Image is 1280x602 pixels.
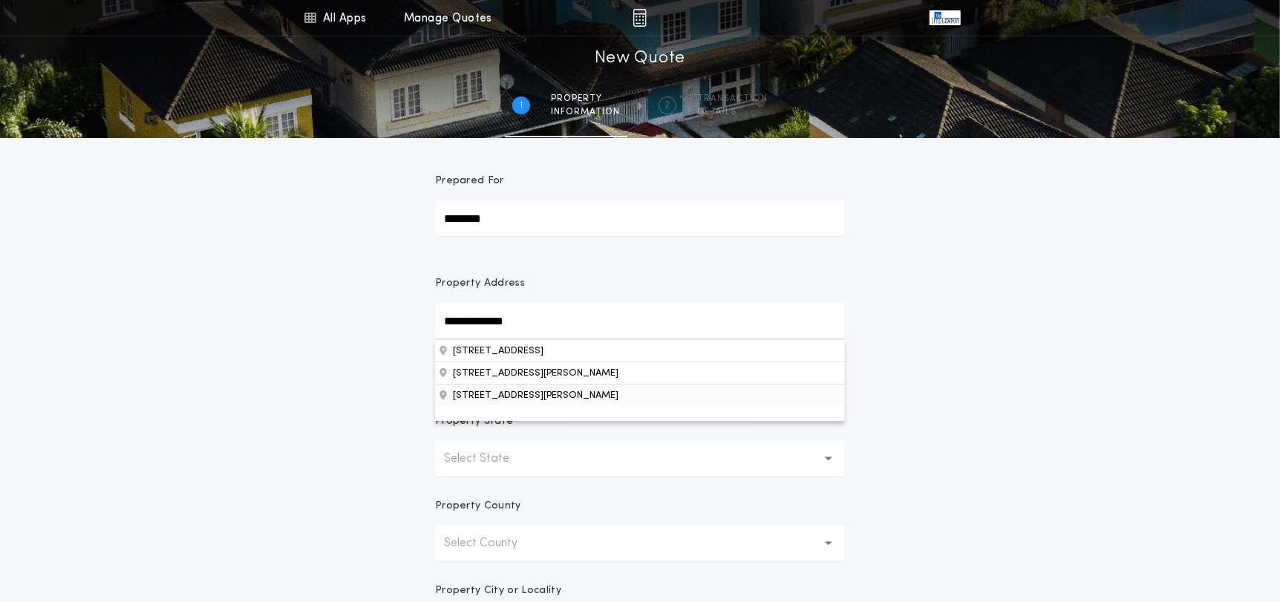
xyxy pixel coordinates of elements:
p: Property State [435,414,513,429]
span: Property [551,93,620,105]
p: Property Address [435,276,845,291]
p: Prepared For [435,174,504,189]
span: information [551,106,620,118]
button: Property Address[STREET_ADDRESS][PERSON_NAME][STREET_ADDRESS][PERSON_NAME] [435,339,845,361]
p: Property County [435,499,521,514]
p: Property City or Locality [435,583,561,598]
span: details [697,106,768,118]
button: Property Address[STREET_ADDRESS][STREET_ADDRESS][PERSON_NAME] [435,384,845,406]
h1: New Quote [595,47,685,71]
button: Property Address[STREET_ADDRESS][STREET_ADDRESS][PERSON_NAME] [435,361,845,384]
button: Select State [435,441,845,477]
h2: 1 [520,99,523,111]
p: Select County [444,534,541,552]
input: Prepared For [435,200,845,236]
img: img [633,9,647,27]
p: Select State [444,450,533,468]
button: Select County [435,526,845,561]
img: vs-icon [930,10,961,25]
span: Transaction [697,93,768,105]
h2: 2 [665,99,670,111]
